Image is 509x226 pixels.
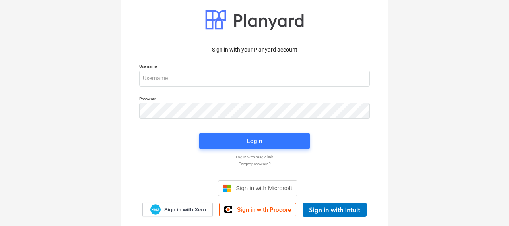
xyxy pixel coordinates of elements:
span: Sign in with Xero [164,206,206,213]
input: Username [139,71,370,87]
p: Username [139,64,370,70]
button: Login [199,133,310,149]
span: Sign in with Procore [237,206,291,213]
p: Sign in with your Planyard account [139,46,370,54]
a: Sign in with Procore [219,203,296,216]
img: Microsoft logo [223,184,231,192]
p: Password [139,96,370,103]
a: Log in with magic link [135,155,374,160]
span: Sign in with Microsoft [236,185,292,191]
a: Forgot password? [135,161,374,166]
div: Login [247,136,262,146]
img: Xero logo [150,204,161,215]
a: Sign in with Xero [142,203,213,216]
